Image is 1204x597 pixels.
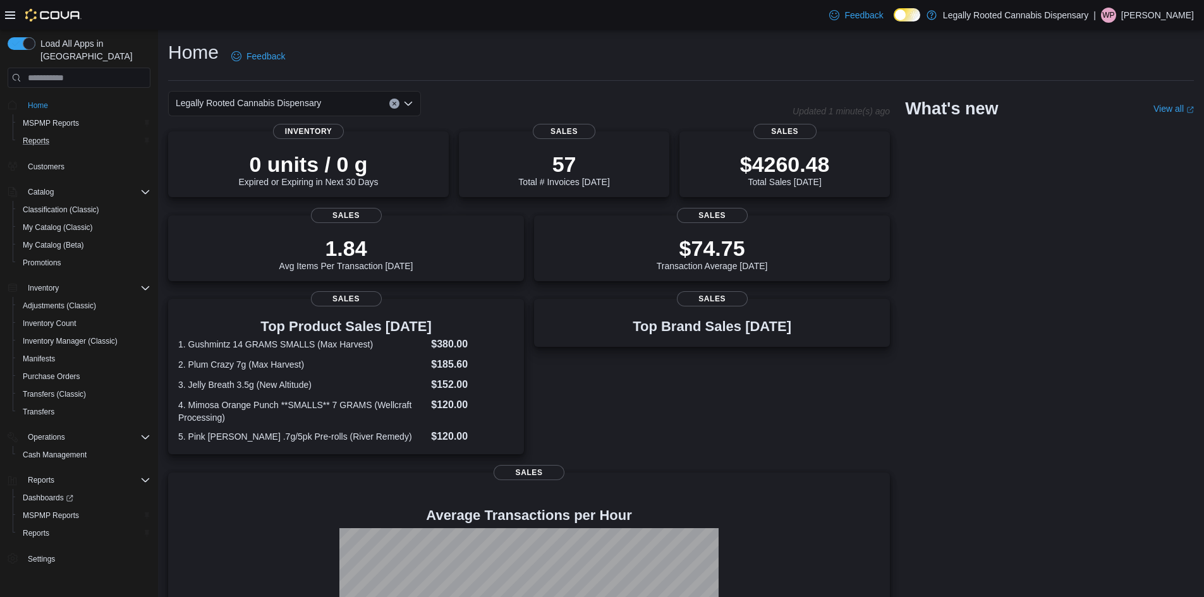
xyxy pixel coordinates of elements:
[18,202,150,217] span: Classification (Classic)
[13,446,155,464] button: Cash Management
[23,389,86,399] span: Transfers (Classic)
[178,430,426,443] dt: 5. Pink [PERSON_NAME] .7g/5pk Pre-rolls (River Remedy)
[18,351,60,366] a: Manifests
[23,552,60,567] a: Settings
[1186,106,1194,114] svg: External link
[3,279,155,297] button: Inventory
[633,319,791,334] h3: Top Brand Sales [DATE]
[18,238,150,253] span: My Catalog (Beta)
[13,315,155,332] button: Inventory Count
[23,510,79,521] span: MSPMP Reports
[740,152,830,187] div: Total Sales [DATE]
[431,377,514,392] dd: $152.00
[403,99,413,109] button: Open list of options
[23,136,49,146] span: Reports
[18,526,54,541] a: Reports
[23,258,61,268] span: Promotions
[311,291,382,306] span: Sales
[13,201,155,219] button: Classification (Classic)
[18,447,92,462] a: Cash Management
[18,255,66,270] a: Promotions
[176,95,321,111] span: Legally Rooted Cannabis Dispensary
[3,471,155,489] button: Reports
[18,116,84,131] a: MSPMP Reports
[3,95,155,114] button: Home
[311,208,382,223] span: Sales
[18,526,150,541] span: Reports
[677,291,748,306] span: Sales
[18,387,91,402] a: Transfers (Classic)
[18,202,104,217] a: Classification (Classic)
[657,236,768,261] p: $74.75
[226,44,290,69] a: Feedback
[13,332,155,350] button: Inventory Manager (Classic)
[18,447,150,462] span: Cash Management
[23,98,53,113] a: Home
[23,407,54,417] span: Transfers
[178,378,426,391] dt: 3. Jelly Breath 3.5g (New Altitude)
[23,528,49,538] span: Reports
[18,404,59,419] a: Transfers
[13,219,155,236] button: My Catalog (Classic)
[178,358,426,371] dt: 2. Plum Crazy 7g (Max Harvest)
[18,351,150,366] span: Manifests
[239,152,379,177] p: 0 units / 0 g
[23,222,93,232] span: My Catalog (Classic)
[18,238,89,253] a: My Catalog (Beta)
[23,205,99,215] span: Classification (Classic)
[18,404,150,419] span: Transfers
[23,184,59,200] button: Catalog
[279,236,413,271] div: Avg Items Per Transaction [DATE]
[3,183,155,201] button: Catalog
[13,132,155,150] button: Reports
[23,430,70,445] button: Operations
[23,280,150,296] span: Inventory
[178,338,426,351] dt: 1. Gushmintz 14 GRAMS SMALLS (Max Harvest)
[18,508,84,523] a: MSPMP Reports
[18,369,150,384] span: Purchase Orders
[389,99,399,109] button: Clear input
[28,100,48,111] span: Home
[18,298,101,313] a: Adjustments (Classic)
[518,152,609,187] div: Total # Invoices [DATE]
[18,220,150,235] span: My Catalog (Classic)
[824,3,888,28] a: Feedback
[431,337,514,352] dd: $380.00
[13,524,155,542] button: Reports
[239,152,379,187] div: Expired or Expiring in Next 30 Days
[18,490,150,505] span: Dashboards
[246,50,285,63] span: Feedback
[23,159,70,174] a: Customers
[13,114,155,132] button: MSPMP Reports
[23,336,118,346] span: Inventory Manager (Classic)
[178,508,880,523] h4: Average Transactions per Hour
[18,116,150,131] span: MSPMP Reports
[1121,8,1194,23] p: [PERSON_NAME]
[13,254,155,272] button: Promotions
[23,473,150,488] span: Reports
[23,551,150,567] span: Settings
[23,97,150,112] span: Home
[28,475,54,485] span: Reports
[23,240,84,250] span: My Catalog (Beta)
[3,550,155,568] button: Settings
[23,371,80,382] span: Purchase Orders
[13,489,155,507] a: Dashboards
[3,428,155,446] button: Operations
[13,403,155,421] button: Transfers
[431,429,514,444] dd: $120.00
[1153,104,1194,114] a: View allExternal link
[18,255,150,270] span: Promotions
[18,369,85,384] a: Purchase Orders
[753,124,817,139] span: Sales
[18,133,54,148] a: Reports
[533,124,596,139] span: Sales
[13,350,155,368] button: Manifests
[23,450,87,460] span: Cash Management
[13,297,155,315] button: Adjustments (Classic)
[279,236,413,261] p: 1.84
[18,316,150,331] span: Inventory Count
[494,465,564,480] span: Sales
[28,554,55,564] span: Settings
[23,318,76,329] span: Inventory Count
